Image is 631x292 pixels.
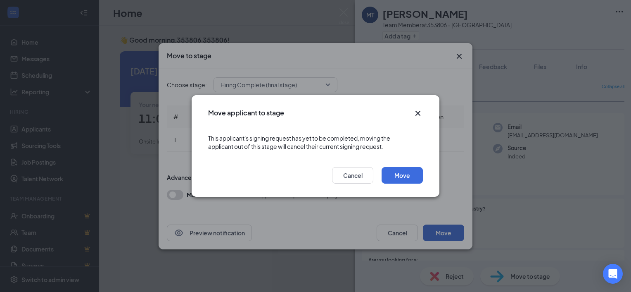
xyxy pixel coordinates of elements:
[413,108,423,118] svg: Cross
[208,126,423,159] div: This applicant's signing request has yet to be completed, moving the applicant out of this stage ...
[332,167,373,184] button: Cancel
[413,108,423,118] button: Close
[603,264,623,284] div: Open Intercom Messenger
[382,167,423,184] button: Move
[208,108,284,117] h3: Move applicant to stage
